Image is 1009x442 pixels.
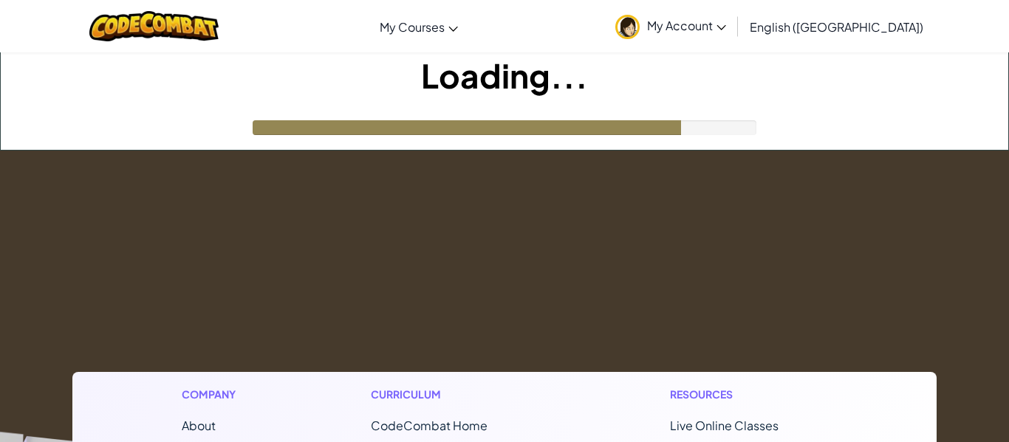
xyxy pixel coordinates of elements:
[182,418,216,433] a: About
[89,11,219,41] img: CodeCombat logo
[742,7,931,46] a: English ([GEOGRAPHIC_DATA])
[380,19,445,35] span: My Courses
[670,418,779,433] a: Live Online Classes
[1,52,1008,98] h1: Loading...
[372,7,465,46] a: My Courses
[670,387,827,402] h1: Resources
[608,3,733,49] a: My Account
[371,387,550,402] h1: Curriculum
[750,19,923,35] span: English ([GEOGRAPHIC_DATA])
[182,387,250,402] h1: Company
[615,15,640,39] img: avatar
[647,18,726,33] span: My Account
[371,418,488,433] span: CodeCombat Home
